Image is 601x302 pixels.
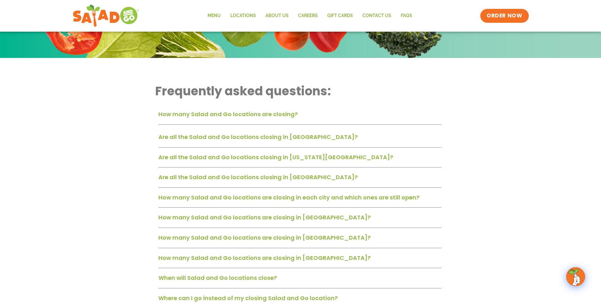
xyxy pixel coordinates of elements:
[158,133,358,141] a: Are all the Salad and Go locations closing in [GEOGRAPHIC_DATA]?
[158,232,441,248] div: How many Salad and Go locations are closing in [GEOGRAPHIC_DATA]?
[158,234,371,242] a: How many Salad and Go locations are closing in [GEOGRAPHIC_DATA]?
[158,193,419,201] a: How many Salad and Go locations are closing in each city and which ones are still open?
[226,9,261,23] a: Locations
[73,3,139,28] img: new-SAG-logo-768×292
[293,9,323,23] a: Careers
[158,131,441,148] div: Are all the Salad and Go locations closing in [GEOGRAPHIC_DATA]?
[487,12,522,20] span: ORDER NOW
[203,9,226,23] a: Menu
[158,274,277,282] a: When will Salad and Go locations close?
[158,254,371,262] a: How many Salad and Go locations are closing in [GEOGRAPHIC_DATA]?
[158,294,338,302] a: Where can I go instead of my closing Salad and Go location?
[158,110,298,118] a: How many Salad and Go locations are closing?
[261,9,293,23] a: About Us
[155,83,444,99] h2: Frequently asked questions:
[158,211,441,228] div: How many Salad and Go locations are closing in [GEOGRAPHIC_DATA]?
[396,9,417,23] a: FAQs
[358,9,396,23] a: Contact Us
[323,9,358,23] a: GIFT CARDS
[158,171,441,188] div: Are all the Salad and Go locations closing in [GEOGRAPHIC_DATA]?
[158,272,441,288] div: When will Salad and Go locations close?
[203,9,417,23] nav: Menu
[158,252,441,268] div: How many Salad and Go locations are closing in [GEOGRAPHIC_DATA]?
[480,9,528,23] a: ORDER NOW
[158,192,441,208] div: How many Salad and Go locations are closing in each city and which ones are still open?
[158,213,371,221] a: How many Salad and Go locations are closing in [GEOGRAPHIC_DATA]?
[158,153,393,161] a: Are all the Salad and Go locations closing in [US_STATE][GEOGRAPHIC_DATA]?
[567,268,585,286] img: wpChatIcon
[158,108,441,125] div: How many Salad and Go locations are closing?
[158,173,358,181] a: Are all the Salad and Go locations closing in [GEOGRAPHIC_DATA]?
[158,151,441,168] div: Are all the Salad and Go locations closing in [US_STATE][GEOGRAPHIC_DATA]?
